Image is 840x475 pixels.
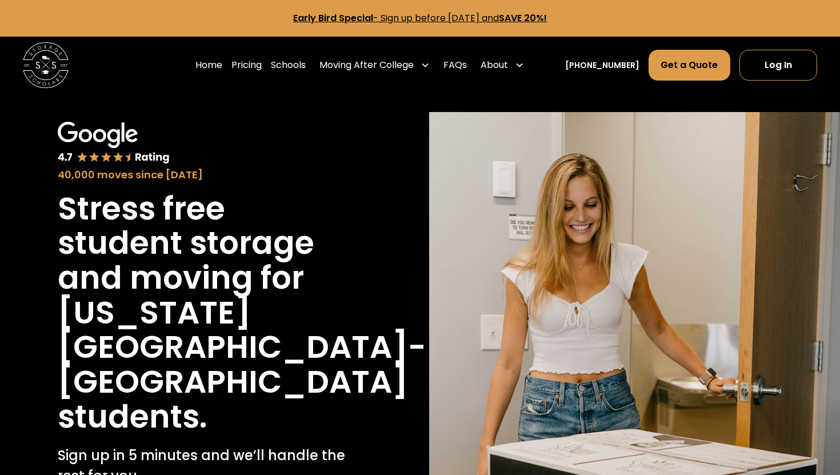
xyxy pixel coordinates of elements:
a: Get a Quote [649,50,730,81]
img: Google 4.7 star rating [58,122,170,165]
a: Schools [271,49,306,81]
h1: [US_STATE][GEOGRAPHIC_DATA]-[GEOGRAPHIC_DATA] [58,296,426,400]
h1: Stress free student storage and moving for [58,191,354,296]
a: Log In [739,50,817,81]
div: 40,000 moves since [DATE] [58,167,354,182]
div: Moving After College [315,49,434,81]
a: [PHONE_NUMBER] [565,59,639,71]
strong: SAVE 20%! [499,11,547,25]
a: Early Bird Special- Sign up before [DATE] andSAVE 20%! [293,11,547,25]
a: FAQs [443,49,467,81]
a: Home [195,49,222,81]
strong: Early Bird Special [293,11,373,25]
h1: students. [58,400,207,434]
a: Pricing [231,49,262,81]
div: Moving After College [319,58,414,72]
div: About [476,49,529,81]
div: About [481,58,508,72]
img: Storage Scholars main logo [23,42,69,88]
